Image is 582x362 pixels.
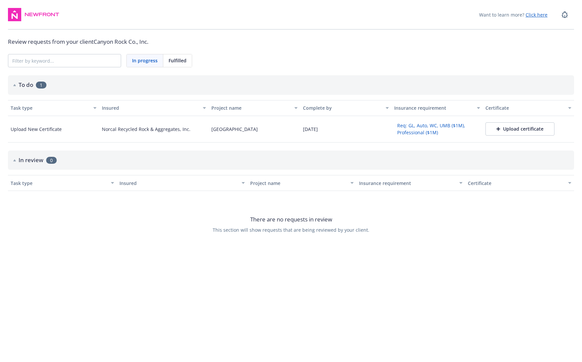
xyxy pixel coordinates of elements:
div: Insured [119,180,238,187]
div: Task type [11,104,89,111]
div: Norcal Recycled Rock & Aggregates, Inc. [102,126,190,133]
div: Insured [102,104,199,111]
a: Click here [526,12,547,18]
input: Filter by keyword... [8,54,121,67]
h2: In review [19,156,43,164]
div: Certificate [485,104,564,111]
span: In progress [132,57,158,64]
a: Report a Bug [558,8,571,21]
div: Insurance requirement [394,104,473,111]
div: Upload certificate [496,126,544,132]
button: Task type [8,175,117,191]
div: Project name [250,180,346,187]
div: [GEOGRAPHIC_DATA] [211,126,258,133]
img: Newfront Logo [24,11,60,18]
span: Fulfilled [169,57,186,64]
span: 0 [46,157,57,164]
button: Certificate [465,175,574,191]
button: Task type [8,100,99,116]
button: Project name [248,175,356,191]
span: There are no requests in review [250,215,332,224]
span: This section will show requests that are being reviewed by your client. [213,226,369,233]
div: Complete by [303,104,382,111]
button: Insurance requirement [356,175,465,191]
button: Complete by [300,100,392,116]
span: 1 [36,82,46,89]
div: Review requests from your client Canyon Rock Co., Inc. [8,37,574,46]
div: [DATE] [303,126,318,133]
h2: To do [19,81,33,89]
span: Want to learn more? [479,11,547,18]
div: Upload New Certificate [11,126,62,133]
button: Upload certificate [485,122,554,136]
div: Certificate [468,180,564,187]
button: Certificate [483,100,574,116]
button: Insurance requirement [392,100,483,116]
button: Insured [99,100,209,116]
div: Insurance requirement [359,180,455,187]
button: Req: GL, Auto, WC, UMB ($1M), Professional ($1M) [394,120,480,138]
button: Project name [209,100,300,116]
div: Task type [11,180,107,187]
img: navigator-logo.svg [8,8,21,21]
button: Insured [117,175,248,191]
div: Project name [211,104,290,111]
